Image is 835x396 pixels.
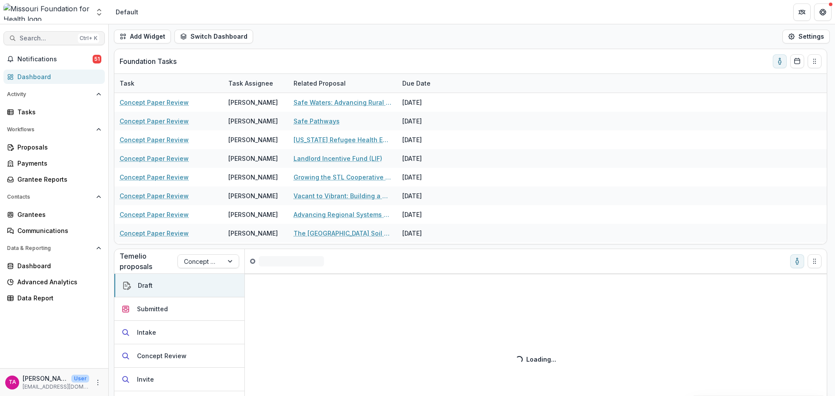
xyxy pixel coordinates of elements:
[3,123,105,136] button: Open Workflows
[223,79,278,88] div: Task Assignee
[17,159,98,168] div: Payments
[397,168,462,186] div: [DATE]
[71,375,89,383] p: User
[288,74,397,93] div: Related Proposal
[9,379,16,385] div: Teletia Atkins
[294,191,392,200] a: Vacant to Vibrant: Building a Collaborative and Equitable System to Transform St. Louis Neighborh...
[120,98,189,107] a: Concept Paper Review
[3,156,105,170] a: Payments
[7,91,93,97] span: Activity
[228,191,278,200] div: [PERSON_NAME]
[17,143,98,152] div: Proposals
[3,3,90,21] img: Missouri Foundation for Health logo
[17,175,98,184] div: Grantee Reports
[397,186,462,205] div: [DATE]
[294,154,382,163] a: Landlord Incentive Fund (LIF)
[112,6,142,18] nav: breadcrumb
[17,56,93,63] span: Notifications
[120,135,189,144] a: Concept Paper Review
[120,210,189,219] a: Concept Paper Review
[228,98,278,107] div: [PERSON_NAME]
[17,277,98,286] div: Advanced Analytics
[294,210,392,219] a: Advancing Regional Systems Transformation to End Homelessness in the [GEOGRAPHIC_DATA]
[114,30,171,43] button: Add Widget
[17,226,98,235] div: Communications
[397,93,462,112] div: [DATE]
[288,79,351,88] div: Related Proposal
[294,229,392,238] a: The [GEOGRAPHIC_DATA] Soil and Water Conservation District Pilot Program
[114,274,244,297] button: Draft
[228,135,278,144] div: [PERSON_NAME]
[7,194,93,200] span: Contacts
[93,3,105,21] button: Open entity switcher
[397,205,462,224] div: [DATE]
[397,112,462,130] div: [DATE]
[120,229,189,238] a: Concept Paper Review
[20,35,74,42] span: Search...
[3,172,105,186] a: Grantee Reports
[120,191,189,200] a: Concept Paper Review
[3,87,105,101] button: Open Activity
[3,31,105,45] button: Search...
[93,55,101,63] span: 51
[3,241,105,255] button: Open Data & Reporting
[3,291,105,305] a: Data Report
[23,383,89,391] p: [EMAIL_ADDRESS][DOMAIN_NAME]
[17,293,98,303] div: Data Report
[114,297,244,321] button: Submitted
[294,98,392,107] a: Safe Waters: Advancing Rural Health Equity through Water Safety Access
[790,54,804,68] button: Calendar
[138,281,153,290] div: Draft
[808,54,822,68] button: Drag
[93,377,103,388] button: More
[137,351,187,360] div: Concept Review
[397,243,462,261] div: [DATE]
[114,321,244,344] button: Intake
[114,79,140,88] div: Task
[137,328,156,337] div: Intake
[174,30,253,43] button: Switch Dashboard
[397,79,436,88] div: Due Date
[3,140,105,154] a: Proposals
[137,304,168,313] div: Submitted
[3,275,105,289] a: Advanced Analytics
[223,74,288,93] div: Task Assignee
[114,74,223,93] div: Task
[228,116,278,126] div: [PERSON_NAME]
[814,3,832,21] button: Get Help
[17,72,98,81] div: Dashboard
[808,254,822,268] button: Drag
[3,105,105,119] a: Tasks
[116,7,138,17] div: Default
[120,154,189,163] a: Concept Paper Review
[120,116,189,126] a: Concept Paper Review
[3,52,105,66] button: Notifications51
[17,261,98,270] div: Dashboard
[3,259,105,273] a: Dashboard
[7,126,93,133] span: Workflows
[397,130,462,149] div: [DATE]
[17,210,98,219] div: Grantees
[23,374,68,383] p: [PERSON_NAME]
[228,173,278,182] div: [PERSON_NAME]
[3,223,105,238] a: Communications
[114,344,244,368] button: Concept Review
[137,375,154,384] div: Invite
[228,229,278,238] div: [PERSON_NAME]
[114,368,244,391] button: Invite
[294,173,392,182] a: Growing the STL Cooperative Ecosystem
[120,173,189,182] a: Concept Paper Review
[17,107,98,116] div: Tasks
[397,74,462,93] div: Due Date
[782,30,830,43] button: Settings
[397,224,462,243] div: [DATE]
[78,33,99,43] div: Ctrl + K
[120,56,177,67] p: Foundation Tasks
[228,154,278,163] div: [PERSON_NAME]
[294,135,392,144] a: [US_STATE] Refugee Health Equity Project: Community-Driven Solutions for Sustainable Systems Change
[3,190,105,204] button: Open Contacts
[120,251,177,272] p: Temelio proposals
